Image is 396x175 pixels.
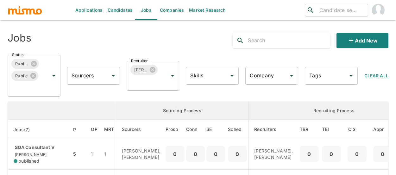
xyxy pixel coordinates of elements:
[233,33,248,48] button: search
[131,58,148,63] label: Recruiter
[11,71,38,81] div: Public
[14,152,47,157] span: [PERSON_NAME]
[320,120,343,139] th: To Be Interviewed
[86,139,103,170] td: 1
[168,71,177,80] button: Open
[109,71,118,80] button: Open
[205,120,227,139] th: Sent Emails
[130,65,158,75] div: [PERSON_NAME]
[8,5,42,15] img: logo
[347,71,355,80] button: Open
[11,59,39,69] div: Published
[116,102,248,120] th: Sourcing Process
[298,120,320,139] th: To Be Reviewed
[116,120,166,139] th: Sourcers
[324,150,338,159] p: 0
[73,126,84,133] span: P
[228,71,236,80] button: Open
[287,71,296,80] button: Open
[248,120,298,139] th: Recruiters
[186,120,205,139] th: Connections
[13,126,38,133] span: Jobs(7)
[72,120,86,139] th: Priority
[376,150,390,159] p: 0
[343,120,372,139] th: Client Interview Scheduled
[8,32,31,44] h4: Jobs
[317,6,365,15] input: Candidate search
[230,150,244,159] p: 0
[103,120,116,139] th: Market Research Total
[350,150,364,159] p: 0
[189,150,203,159] p: 0
[302,150,316,159] p: 0
[248,36,330,46] input: Search
[18,158,39,164] span: published
[11,72,32,80] span: Public
[372,4,385,16] img: Maia Reyes
[254,148,293,160] p: [PERSON_NAME], [PERSON_NAME]
[12,52,23,57] label: Status
[103,139,116,170] td: 1
[130,66,151,74] span: [PERSON_NAME]
[14,144,66,151] p: SQA Consultant V
[166,120,186,139] th: Prospects
[49,71,58,80] button: Open
[72,139,86,170] td: 5
[372,120,394,139] th: Approved
[209,150,223,159] p: 0
[168,150,182,159] p: 0
[364,73,388,78] span: Clear All
[227,120,248,139] th: Sched
[86,120,103,139] th: Open Positions
[11,60,32,68] span: Published
[122,148,161,160] p: [PERSON_NAME], [PERSON_NAME]
[336,33,388,48] button: Add new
